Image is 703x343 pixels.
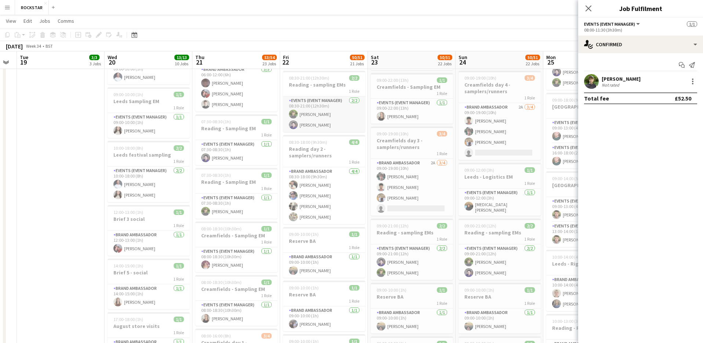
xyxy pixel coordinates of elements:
app-card-role: Brand Ambassador1/109:00-10:00 (1h)[PERSON_NAME] [283,253,365,278]
span: 09:00-10:00 (1h) [289,285,319,291]
span: 1 Role [261,293,272,298]
span: 09:00-22:00 (13h) [377,77,409,83]
div: 08:00-11:30 (3h30m) [584,27,697,33]
span: 1 Role [524,236,535,242]
h3: Leeds Sampling EM [108,98,190,105]
div: 07:30-08:30 (1h)1/1Reading - Sampling EM1 RoleEvents (Event Manager)1/107:30-08:30 (1h)[PERSON_NAME] [195,114,278,165]
app-card-role: Brand Ambassador1/109:00-10:00 (1h)[PERSON_NAME] [283,306,365,331]
span: 4/4 [349,139,359,145]
span: 1 Role [524,95,535,101]
span: 12:00-13:00 (1h) [113,209,143,215]
app-card-role: Events (Event Manager)2/210:00-18:00 (8h)[PERSON_NAME][PERSON_NAME] [108,167,190,202]
h3: Leeds - Logistics EM [459,174,541,180]
div: Confirmed [578,36,703,53]
div: Not rated [602,82,621,88]
div: 08:00-18:30 (10h30m)1/1Creamfields - Sampling EM1 RoleEvents (Event Manager)1/108:00-18:30 (10h30... [195,275,278,326]
span: 1 Role [173,105,184,110]
span: 1/1 [437,287,447,293]
a: Comms [55,16,77,26]
span: 2/2 [525,223,535,229]
span: Comms [58,18,74,24]
span: 10:00-14:00 (4h) [552,254,582,260]
app-card-role: Events (Event Manager)1/113:00-14:00 (1h)[PERSON_NAME] [546,222,628,247]
div: 23 Jobs [262,61,276,66]
span: 07:30-08:30 (1h) [201,119,231,124]
h3: Creamfields day 4 - samplers/runners [459,81,541,95]
h3: Reading - Sampling EM [195,125,278,132]
app-job-card: 09:00-12:00 (3h)1/1Leeds - Logistics EM1 RoleEvents (Event Manager)1/109:00-12:00 (3h)[MEDICAL_DA... [459,163,541,216]
span: 09:00-10:00 (1h) [289,231,319,237]
button: ROCKSTAR [15,0,49,15]
span: 09:00-10:00 (1h) [377,287,406,293]
h3: Reserve BA [459,293,541,300]
span: 1 Role [436,151,447,156]
span: Sun [459,54,467,61]
span: View [6,18,16,24]
app-card-role: Events (Event Manager)1/108:00-18:30 (10h30m)[PERSON_NAME] [195,247,278,272]
app-card-role: Brand Ambassador2/210:00-14:00 (4h)[PERSON_NAME][PERSON_NAME] [546,276,628,311]
span: 1 Role [261,132,272,138]
app-card-role: Brand Ambassador2A3/409:00-19:00 (10h)[PERSON_NAME][PERSON_NAME][PERSON_NAME] [371,159,453,216]
span: 14:00-15:00 (1h) [113,263,143,269]
span: 09:00-18:00 (9h) [552,97,582,103]
div: [DATE] [6,43,23,50]
app-card-role: Events (Event Manager)1/109:00-10:00 (1h)[PERSON_NAME] [108,113,190,138]
span: 1/1 [525,287,535,293]
span: 08:00-18:30 (10h30m) [201,226,242,231]
app-card-role: Brand Ambassador2A3/409:00-19:00 (10h)[PERSON_NAME][PERSON_NAME][PERSON_NAME] [459,103,541,160]
h3: Reading - sampling EMs [459,229,541,236]
span: 09:00-21:00 (12h) [377,223,409,229]
span: 3/3 [89,55,99,60]
span: 1/1 [349,231,359,237]
app-job-card: 09:00-18:00 (9h)2/2[GEOGRAPHIC_DATA] EM2 RolesEvents (Event Manager)1/109:00-13:00 (4h)[PERSON_NA... [546,93,628,168]
app-job-card: 09:00-10:00 (1h)1/1Reserve BA1 RoleBrand Ambassador1/109:00-10:00 (1h)[PERSON_NAME] [459,283,541,333]
span: 1/1 [525,167,535,173]
span: Mon [546,54,556,61]
span: 3/4 [437,131,447,136]
app-card-role: Events (Event Manager)1/116:00-18:00 (2h)[PERSON_NAME] [546,143,628,168]
span: 1 Role [524,300,535,306]
app-job-card: 14:00-15:00 (1h)1/1Brief 5 - social1 RoleBrand Ambassador1/114:00-15:00 (1h)[PERSON_NAME] [108,259,190,309]
span: 22 [282,58,289,66]
h3: Reserve BA [283,291,365,298]
span: 25 [545,58,556,66]
app-card-role: Brand Ambassador1/112:00-13:00 (1h)[PERSON_NAME] [108,231,190,256]
div: 09:00-10:00 (1h)1/1Leeds Sampling EM1 RoleEvents (Event Manager)1/109:00-10:00 (1h)[PERSON_NAME] [108,87,190,138]
div: [PERSON_NAME] [602,76,641,82]
span: 1/1 [174,317,184,322]
h3: Job Fulfilment [578,4,703,13]
span: Tue [20,54,28,61]
h3: Reserve BA [371,293,453,300]
span: 08:30-18:00 (9h30m) [289,139,327,145]
span: 1 Role [349,88,359,94]
app-job-card: 10:00-14:00 (4h)2/2Leeds - Rigging BAs1 RoleBrand Ambassador2/210:00-14:00 (4h)[PERSON_NAME][PERS... [546,250,628,311]
span: 50/51 [350,55,365,60]
span: Edit [23,18,32,24]
span: Thu [195,54,204,61]
span: 2/2 [174,145,184,151]
app-card-role: Events (Event Manager)2/209:00-21:00 (12h)[PERSON_NAME][PERSON_NAME] [459,244,541,280]
app-job-card: 09:00-10:00 (1h)1/1Reserve BA1 RoleBrand Ambassador1/109:00-10:00 (1h)[PERSON_NAME] [283,281,365,331]
span: 1/1 [261,119,272,124]
div: 09:00-22:00 (13h)1/1Creamfields - Sampling EM1 RoleEvents (Event Manager)1/109:00-22:00 (13h)[PER... [371,73,453,124]
h3: Creamfields - Sampling EM [195,286,278,292]
div: 12:00-13:00 (1h)1/1Brief 3 social1 RoleBrand Ambassador1/112:00-13:00 (1h)[PERSON_NAME] [108,205,190,256]
span: 08:00-16:00 (8h) [201,333,231,339]
h3: Brief 3 social [108,216,190,222]
h3: Reading - Sampling EM [195,179,278,185]
div: BST [46,43,53,49]
span: 1 Role [261,239,272,245]
span: 1/1 [174,263,184,269]
span: 1/1 [174,92,184,97]
span: 1/1 [349,285,359,291]
span: 09:00-21:00 (12h) [464,223,496,229]
div: 3 Jobs [90,61,101,66]
span: 3/4 [525,75,535,81]
span: 20 [106,58,117,66]
span: Fri [283,54,289,61]
div: £52.50 [675,95,691,102]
